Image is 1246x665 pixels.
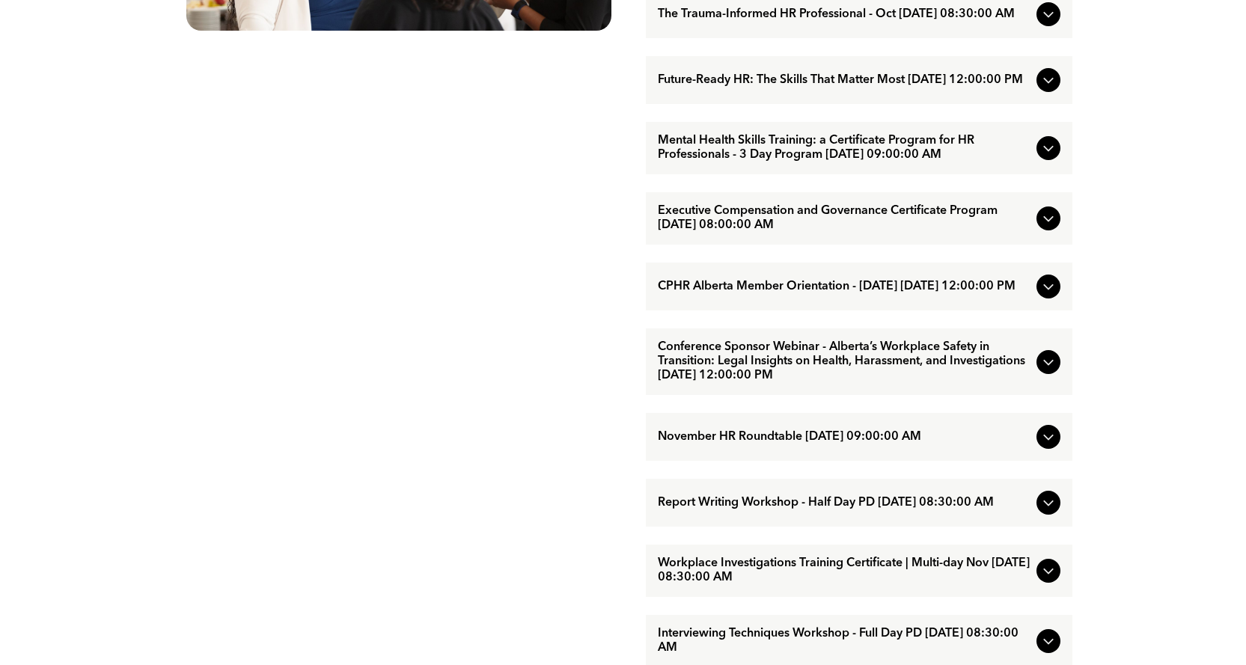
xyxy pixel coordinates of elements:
[658,627,1030,655] span: Interviewing Techniques Workshop - Full Day PD [DATE] 08:30:00 AM
[658,280,1030,294] span: CPHR Alberta Member Orientation - [DATE] [DATE] 12:00:00 PM
[658,430,1030,444] span: November HR Roundtable [DATE] 09:00:00 AM
[658,340,1030,383] span: Conference Sponsor Webinar - Alberta’s Workplace Safety in Transition: Legal Insights on Health, ...
[658,204,1030,233] span: Executive Compensation and Governance Certificate Program [DATE] 08:00:00 AM
[658,557,1030,585] span: Workplace Investigations Training Certificate | Multi-day Nov [DATE] 08:30:00 AM
[658,7,1030,22] span: The Trauma-Informed HR Professional - Oct [DATE] 08:30:00 AM
[658,134,1030,162] span: Mental Health Skills Training: a Certificate Program for HR Professionals - 3 Day Program [DATE] ...
[658,73,1030,88] span: Future-Ready HR: The Skills That Matter Most [DATE] 12:00:00 PM
[658,496,1030,510] span: Report Writing Workshop - Half Day PD [DATE] 08:30:00 AM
